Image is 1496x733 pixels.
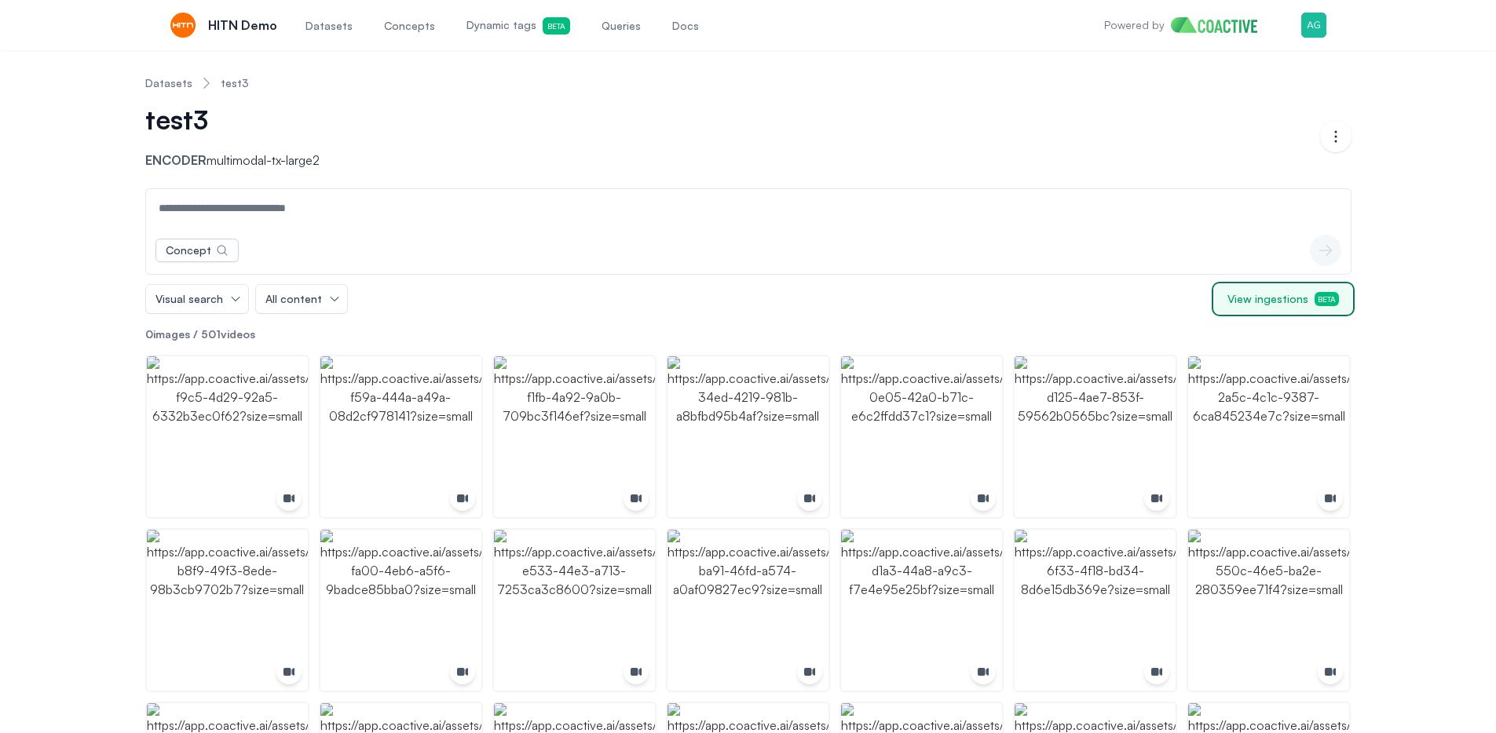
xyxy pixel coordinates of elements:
span: test3 [145,104,208,135]
img: https://app.coactive.ai/assets/ui/images/coactive/test3_1753056640163/452c8075-34ed-4219-981b-a8b... [668,356,828,517]
img: Home [1171,17,1269,33]
span: Encoder [145,152,207,168]
span: Concepts [384,18,435,34]
span: All content [265,291,322,307]
span: Beta [543,17,570,35]
span: Datasets [305,18,353,34]
div: Concept [166,243,211,258]
img: https://app.coactive.ai/assets/ui/images/coactive/test3_1753056640163/66cfdf74-d1a3-44a8-a9c3-f7e... [841,530,1002,691]
img: https://app.coactive.ai/assets/ui/images/coactive/test3_1753056640163/b927cd5a-2a5c-4c1c-9387-6ca... [1188,356,1349,517]
img: https://app.coactive.ai/assets/ui/images/coactive/test3_1753056640163/1e4ac045-0e05-42a0-b71c-e6c... [841,356,1002,517]
span: View ingestions [1227,291,1339,307]
img: https://app.coactive.ai/assets/ui/images/coactive/test3_1753056640163/09e326b6-fa00-4eb6-a5f6-9ba... [320,530,481,691]
img: https://app.coactive.ai/assets/ui/images/coactive/test3_1753056640163/262fb3b2-f1fb-4a92-9a0b-709... [494,356,655,517]
button: test3 [145,104,230,135]
img: HITN Demo [170,13,196,38]
button: Concept [155,239,239,262]
span: Dynamic tags [466,17,570,35]
button: Visual search [146,285,248,313]
a: test3 [221,75,249,91]
span: Queries [602,18,641,34]
img: https://app.coactive.ai/assets/ui/images/coactive/test3_1753056640163/21fdce21-d125-4ae7-853f-595... [1015,356,1176,517]
p: HITN Demo [208,16,277,35]
img: https://app.coactive.ai/assets/ui/images/coactive/test3_1753056640163/013d6812-b8f9-49f3-8ede-98b... [147,530,308,691]
img: https://app.coactive.ai/assets/ui/images/coactive/test3_1753056640163/4dc29381-ba91-46fd-a574-a0a... [668,530,828,691]
nav: Breadcrumb [145,63,1352,104]
img: https://app.coactive.ai/assets/ui/images/coactive/test3_1753056640163/0c515fd5-550c-46e5-ba2e-280... [1188,530,1349,691]
button: All content [256,285,347,313]
button: View ingestionsBeta [1215,285,1352,313]
span: 501 [201,327,221,341]
p: Powered by [1104,17,1165,33]
img: https://app.coactive.ai/assets/ui/images/coactive/test3_1753056640163/7c0004f4-6f33-4f18-bd34-8d6... [1015,530,1176,691]
p: multimodal-tx-large2 [145,151,320,170]
span: Beta [1315,292,1339,306]
img: https://app.coactive.ai/assets/ui/images/coactive/test3_1753056640163/1237d31a-e533-44e3-a713-725... [494,530,655,691]
img: https://app.coactive.ai/assets/ui/images/coactive/test3_1753056640163/9744ed66-f9c5-4d29-92a5-633... [147,356,308,517]
span: Visual search [155,291,223,307]
span: 0 [145,327,153,341]
a: Datasets [145,75,192,91]
img: https://app.coactive.ai/assets/ui/images/coactive/test3_1753056640163/0237a5f2-f59a-444a-a49a-08d... [320,356,481,517]
p: images / videos [145,326,1352,342]
img: Menu for the logged in user [1301,13,1326,38]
